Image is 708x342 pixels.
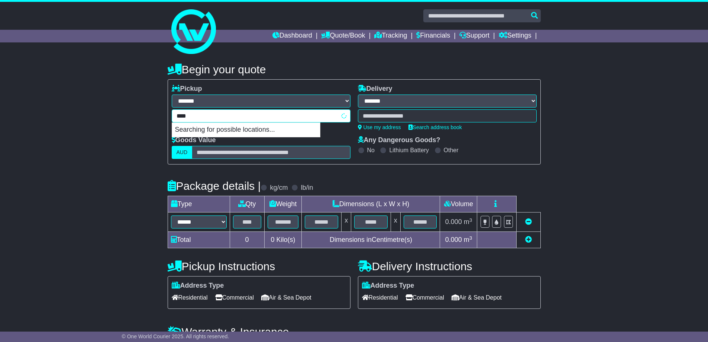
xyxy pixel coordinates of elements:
td: x [342,212,351,232]
sup: 3 [469,235,472,241]
span: Commercial [215,292,254,303]
a: Quote/Book [321,30,365,42]
label: Any Dangerous Goods? [358,136,440,144]
span: 0.000 [445,218,462,226]
span: Commercial [405,292,444,303]
td: x [391,212,400,232]
a: Support [459,30,489,42]
label: Delivery [358,85,392,93]
td: Dimensions (L x W x H) [302,196,440,212]
a: Use my address [358,124,401,130]
span: Residential [362,292,398,303]
h4: Delivery Instructions [358,260,541,272]
sup: 3 [469,217,472,223]
td: Dimensions in Centimetre(s) [302,232,440,248]
a: Dashboard [272,30,312,42]
label: kg/cm [270,184,288,192]
a: Search address book [408,124,462,130]
label: AUD [172,146,193,159]
span: 0 [271,236,274,243]
span: Air & Sea Depot [261,292,311,303]
span: m [464,218,472,226]
label: Lithium Battery [389,147,429,154]
td: Weight [264,196,302,212]
label: No [367,147,375,154]
span: m [464,236,472,243]
label: Other [444,147,459,154]
h4: Pickup Instructions [168,260,350,272]
typeahead: Please provide city [172,109,350,122]
td: Kilo(s) [264,232,302,248]
td: Type [168,196,230,212]
span: © One World Courier 2025. All rights reserved. [122,333,229,339]
a: Financials [416,30,450,42]
td: 0 [230,232,264,248]
td: Volume [440,196,477,212]
label: Goods Value [172,136,216,144]
a: Settings [499,30,531,42]
p: Searching for possible locations... [172,123,320,137]
label: Pickup [172,85,202,93]
span: 0.000 [445,236,462,243]
a: Tracking [374,30,407,42]
a: Add new item [525,236,532,243]
h4: Warranty & Insurance [168,326,541,338]
label: Address Type [172,282,224,290]
span: Air & Sea Depot [452,292,502,303]
label: Address Type [362,282,414,290]
td: Qty [230,196,264,212]
a: Remove this item [525,218,532,226]
label: lb/in [301,184,313,192]
span: Residential [172,292,208,303]
td: Total [168,232,230,248]
h4: Package details | [168,180,261,192]
h4: Begin your quote [168,63,541,76]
